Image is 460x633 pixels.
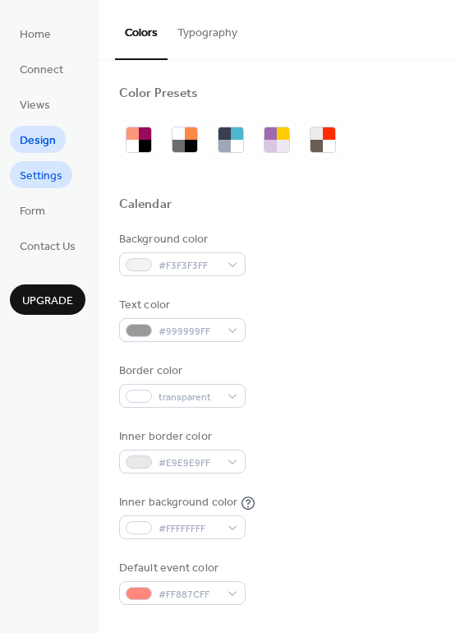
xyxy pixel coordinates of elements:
[10,90,60,118] a: Views
[159,520,219,538] span: #FFFFFFFF
[119,231,242,248] div: Background color
[10,284,85,315] button: Upgrade
[20,168,62,185] span: Settings
[119,494,237,511] div: Inner background color
[119,297,242,314] div: Text color
[10,55,73,82] a: Connect
[119,85,198,103] div: Color Presets
[159,586,219,603] span: #FF887CFF
[20,62,63,79] span: Connect
[119,363,242,380] div: Border color
[159,455,219,472] span: #E9E9E9FF
[10,232,85,259] a: Contact Us
[119,560,242,577] div: Default event color
[119,428,242,446] div: Inner border color
[20,238,76,256] span: Contact Us
[119,196,172,214] div: Calendar
[10,126,66,153] a: Design
[20,26,51,44] span: Home
[159,389,219,406] span: transparent
[10,196,55,224] a: Form
[22,293,73,310] span: Upgrade
[20,132,56,150] span: Design
[10,161,72,188] a: Settings
[20,203,45,220] span: Form
[20,97,50,114] span: Views
[10,20,61,47] a: Home
[159,323,219,340] span: #999999FF
[159,257,219,275] span: #F3F3F3FF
